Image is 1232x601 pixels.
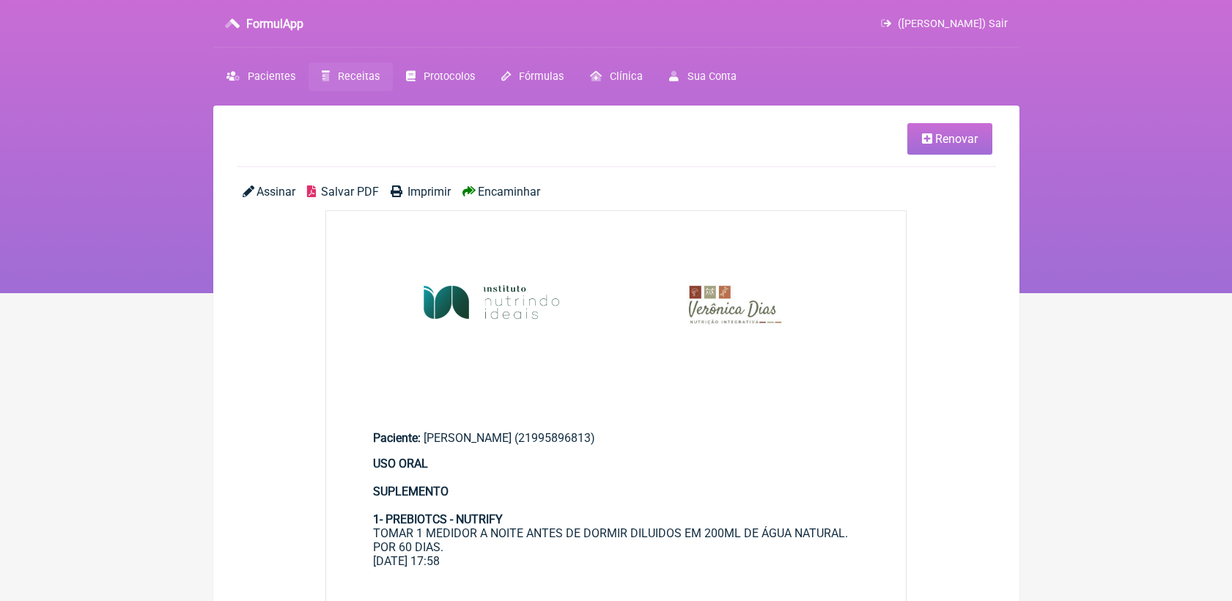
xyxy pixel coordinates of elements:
span: ([PERSON_NAME]) Sair [898,18,1008,30]
span: Pacientes [248,70,295,83]
h3: FormulApp [246,17,303,31]
a: Protocolos [393,62,488,91]
span: Assinar [257,185,295,199]
a: Salvar PDF [307,185,379,199]
div: TOMAR 1 MEDIDOR A NOITE ANTES DE DORMIR DILUIDOS EM 200ML DE ÁGUA NATURAL. POR 60 DIAS. [373,457,860,554]
div: [DATE] 17:58 [373,554,860,568]
a: Clínica [577,62,656,91]
div: [PERSON_NAME] (21995896813) [373,431,860,445]
span: Renovar [935,132,978,146]
span: Receitas [338,70,380,83]
a: ([PERSON_NAME]) Sair [881,18,1007,30]
a: Renovar [907,123,992,155]
a: Pacientes [213,62,309,91]
span: Paciente: [373,431,421,445]
strong: USO ORAL SUPLEMENTO 1- PREBIOTCS - NUTRIFY [373,457,503,526]
span: Salvar PDF [321,185,379,199]
span: Fórmulas [519,70,564,83]
span: Clínica [610,70,643,83]
span: Encaminhar [478,185,540,199]
img: rSewsjIQ7AAAAAAAMhDsAAAAAAAyEOwAAAAAADIQ7AAAAAAAMhDsAAAAAAAyEOwAAAAAADIQ7AAAAAAAMhDsAAAAAAAyEOwAA... [326,211,907,405]
a: Sua Conta [656,62,749,91]
a: Assinar [243,185,295,199]
a: Fórmulas [488,62,577,91]
a: Encaminhar [462,185,540,199]
a: Imprimir [391,185,451,199]
span: Protocolos [424,70,475,83]
span: Imprimir [407,185,451,199]
span: Sua Conta [687,70,737,83]
a: Receitas [309,62,393,91]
